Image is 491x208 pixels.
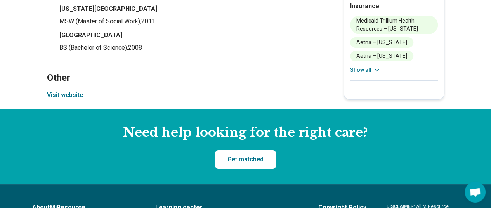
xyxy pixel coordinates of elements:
div: Open chat [465,182,486,203]
p: MSW (Master of Social Work) , 2011 [59,17,319,26]
a: Get matched [215,150,276,169]
button: Visit website [47,90,83,100]
button: Show all [350,66,381,74]
h2: Insurance [350,2,438,11]
p: BS (Bachelor of Science) , 2008 [59,43,319,52]
h2: Other [47,53,319,85]
h2: Need help looking for the right care? [6,125,485,141]
li: Aetna – [US_STATE] [350,37,413,48]
h4: [US_STATE][GEOGRAPHIC_DATA] [59,4,319,14]
h4: [GEOGRAPHIC_DATA] [59,31,319,40]
li: Medicaid Trillium Health Resources – [US_STATE] [350,16,438,34]
li: Aetna – [US_STATE] [350,51,413,61]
